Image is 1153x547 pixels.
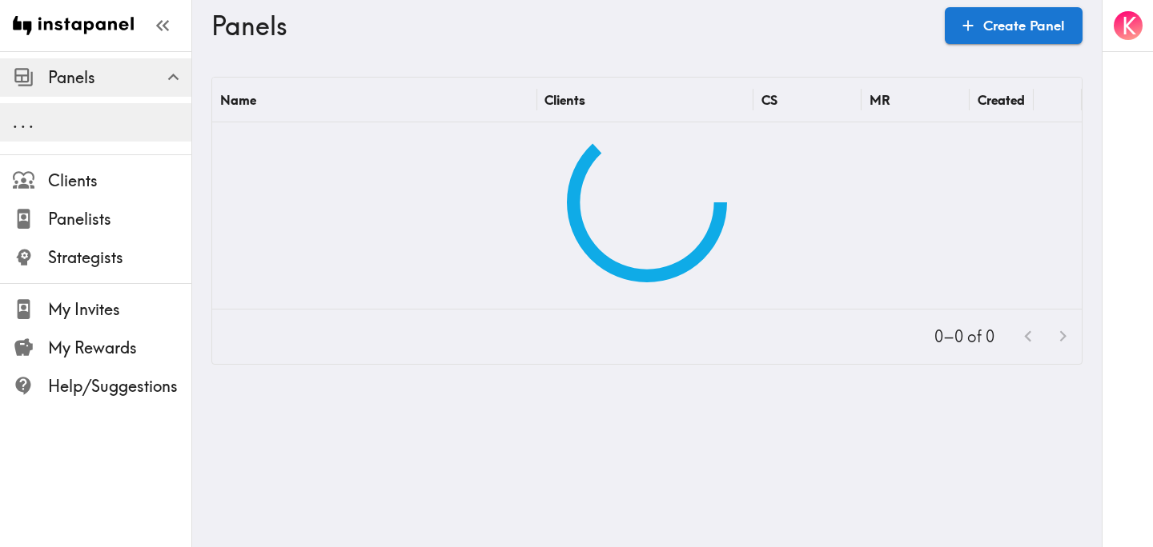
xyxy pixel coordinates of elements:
span: Clients [48,170,191,192]
span: Panels [48,66,191,89]
span: . [13,112,18,132]
span: My Rewards [48,337,191,359]
div: Name [220,92,256,108]
button: K [1112,10,1144,42]
span: K [1122,12,1136,40]
span: My Invites [48,298,191,321]
div: MR [870,92,890,108]
span: . [21,112,26,132]
div: CS [761,92,777,108]
span: . [29,112,34,132]
span: Strategists [48,246,191,269]
span: Panelists [48,208,191,230]
h3: Panels [211,10,932,41]
div: Clients [544,92,585,108]
div: Created [978,92,1025,108]
span: Help/Suggestions [48,375,191,397]
a: Create Panel [945,7,1083,44]
p: 0–0 of 0 [934,325,994,348]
